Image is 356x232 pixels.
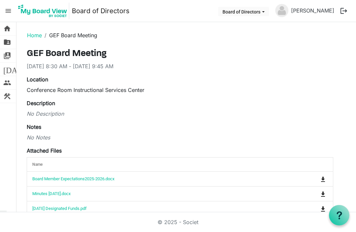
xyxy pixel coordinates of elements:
label: Location [27,75,48,83]
label: Attached Files [27,147,62,155]
td: is Command column column header [292,186,333,201]
span: switch_account [3,49,11,62]
span: menu [2,5,15,17]
button: Board of Directors dropdownbutton [218,7,269,16]
div: [DATE] 8:30 AM - [DATE] 9:45 AM [27,62,333,70]
label: Description [27,99,55,107]
button: Download [318,189,328,198]
a: Minutes [DATE].docx [32,191,71,196]
a: [PERSON_NAME] [288,4,337,17]
span: home [3,22,11,35]
td: is Command column column header [292,201,333,216]
label: Notes [27,123,41,131]
button: Download [318,174,328,184]
li: GEF Board Meeting [42,31,97,39]
a: Board Member Expectations2025-2026.docx [32,176,114,181]
div: Conference Room Instructional Services Center [27,86,333,94]
span: people [3,76,11,89]
span: construction [3,90,11,103]
td: August 2025 Designated Funds.pdf is template cell column header Name [27,201,292,216]
td: is Command column column header [292,172,333,186]
span: [DATE] [3,63,29,76]
td: Board Member Expectations2025-2026.docx is template cell column header Name [27,172,292,186]
div: No Notes [27,133,333,141]
a: [DATE] Designated Funds.pdf [32,206,87,211]
a: Board of Directors [72,4,130,17]
img: My Board View Logo [16,3,69,19]
a: © 2025 - Societ [158,219,198,225]
button: logout [337,4,351,18]
span: folder_shared [3,36,11,49]
a: Home [27,32,42,39]
div: No Description [27,110,333,118]
img: no-profile-picture.svg [275,4,288,17]
h3: GEF Board Meeting [27,48,333,60]
a: My Board View Logo [16,3,72,19]
button: Download [318,204,328,213]
span: Name [32,162,43,167]
td: Minutes August2025.docx is template cell column header Name [27,186,292,201]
